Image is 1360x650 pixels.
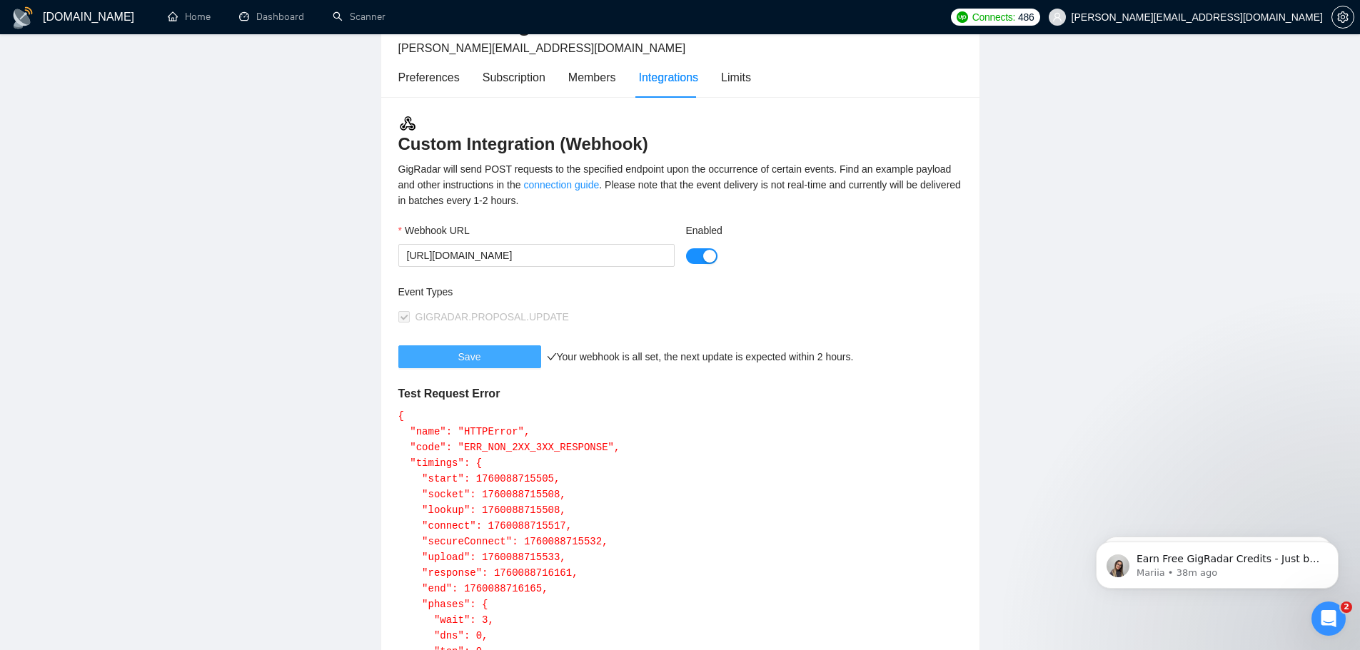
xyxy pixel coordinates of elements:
span: Your webhook is all set, the next update is expected within 2 hours. [547,351,854,362]
button: Collapse window [429,6,456,33]
div: Integrations [639,68,699,86]
button: setting [1331,6,1354,29]
div: Members [568,68,616,86]
h5: Test Request Error [398,385,962,402]
a: dashboardDashboard [239,11,304,23]
div: Close [456,6,482,31]
label: Enabled [686,223,722,238]
span: [PERSON_NAME][EMAIL_ADDRESS][DOMAIN_NAME] [398,42,686,54]
img: logo [11,6,34,29]
h3: Custom Integration (Webhook) [398,114,962,156]
a: homeHome [168,11,211,23]
div: Preferences [398,68,460,86]
iframe: Intercom notifications message [1074,512,1360,611]
img: upwork-logo.png [957,11,968,23]
a: connection guide [523,179,599,191]
a: setting [1331,11,1354,23]
button: Save [398,345,541,368]
span: GIGRADAR.PROPOSAL.UPDATE [415,311,569,323]
button: go back [9,6,36,33]
span: Connects: [972,9,1015,25]
button: Enabled [686,248,717,264]
label: Webhook URL [398,223,470,238]
span: user [1052,12,1062,22]
span: Earn Free GigRadar Credits - Just by Sharing Your Story! 💬 Want more credits for sending proposal... [62,41,246,393]
a: searchScanner [333,11,386,23]
span: check [547,352,557,362]
div: Subscription [483,68,545,86]
div: GigRadar will send POST requests to the specified endpoint upon the occurrence of certain events.... [398,161,962,208]
img: webhook.3a52c8ec.svg [398,114,417,133]
span: Save [458,349,481,365]
span: 2 [1341,601,1352,613]
p: Message from Mariia, sent 38m ago [62,55,246,68]
input: Webhook URL [398,244,675,267]
span: 486 [1018,9,1034,25]
div: Limits [721,68,751,86]
span: setting [1332,11,1354,23]
label: Event Types [398,284,453,300]
iframe: Intercom live chat [1311,601,1346,636]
